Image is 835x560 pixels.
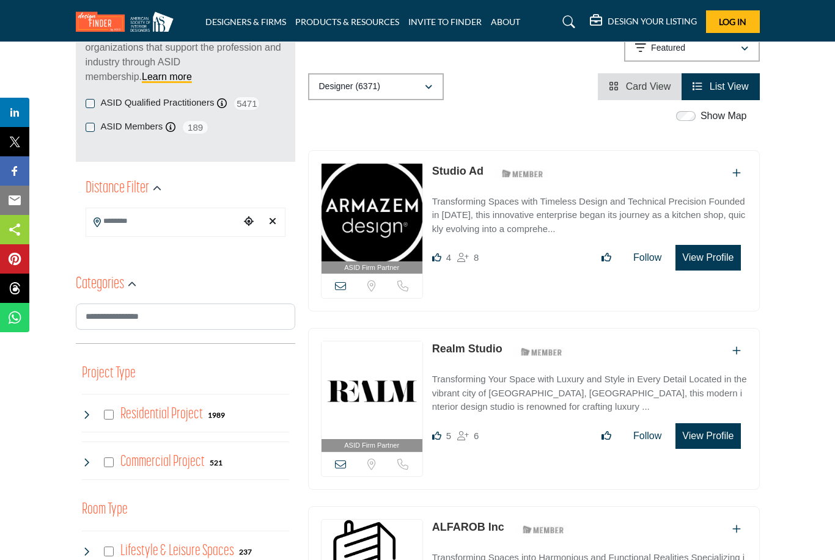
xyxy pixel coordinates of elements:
p: Featured [651,42,685,54]
a: DESIGNERS & FIRMS [205,16,286,27]
button: Designer (6371) [308,73,444,100]
b: 237 [239,548,252,556]
div: Choose your current location [240,209,257,235]
p: Transforming Spaces with Timeless Design and Technical Precision Founded in [DATE], this innovati... [432,195,747,236]
img: ASID Members Badge Icon [516,522,571,537]
span: 4 [446,252,451,263]
button: Like listing [594,424,619,448]
span: 6 [474,431,479,441]
i: Likes [432,253,441,262]
a: Transforming Your Space with Luxury and Style in Every Detail Located in the vibrant city of [GEO... [432,365,747,414]
div: Followers [457,250,479,265]
img: Realm Studio [322,341,422,439]
span: 189 [182,120,209,135]
label: Show Map [701,109,747,123]
button: Project Type [82,362,136,385]
li: Card View [598,73,682,100]
li: List View [682,73,759,100]
b: 521 [210,459,223,467]
input: Search Category [76,304,295,330]
a: Learn more [142,71,192,82]
p: Find Interior Designers, firms, suppliers, and organizations that support the profession and indu... [86,26,285,84]
button: View Profile [675,245,740,271]
h2: Categories [76,274,124,296]
img: ASID Members Badge Icon [514,344,569,359]
a: ALFAROB Inc [432,521,504,533]
p: Studio Ad [432,163,484,180]
span: List View [710,81,749,92]
span: 8 [474,252,479,263]
div: 521 Results For Commercial Project [210,457,223,468]
button: Log In [706,10,760,33]
button: Follow [625,245,669,270]
b: 1989 [208,411,225,420]
p: Realm Studio [432,341,502,357]
div: 1989 Results For Residential Project [208,409,225,420]
input: ASID Members checkbox [86,123,95,132]
a: ASID Firm Partner [322,341,422,452]
a: Studio Ad [432,165,484,177]
a: INVITE TO FINDER [408,16,482,27]
span: 5471 [233,96,260,111]
input: Search Location [86,209,240,233]
button: Room Type [82,498,128,522]
a: Transforming Spaces with Timeless Design and Technical Precision Founded in [DATE], this innovati... [432,187,747,236]
a: Add To List [732,346,741,356]
p: Transforming Your Space with Luxury and Style in Every Detail Located in the vibrant city of [GEO... [432,373,747,414]
a: Add To List [732,168,741,178]
a: View Card [609,81,671,92]
img: Studio Ad [322,164,422,261]
div: 237 Results For Lifestyle & Leisure Spaces [239,546,252,557]
input: Select Residential Project checkbox [104,410,114,420]
input: ASID Qualified Practitioners checkbox [86,99,95,108]
p: Designer (6371) [319,81,380,93]
div: Followers [457,429,479,443]
button: View Profile [675,423,740,449]
span: Card View [626,81,671,92]
a: ASID Firm Partner [322,164,422,274]
a: ABOUT [491,16,520,27]
span: ASID Firm Partner [344,440,399,451]
button: Like listing [594,245,619,270]
h5: DESIGN YOUR LISTING [608,16,697,27]
input: Select Lifestyle & Leisure Spaces checkbox [104,547,114,556]
span: 5 [446,431,451,441]
h4: Residential Project: Types of projects range from simple residential renovations to highly comple... [120,404,203,425]
button: Featured [624,35,760,62]
span: ASID Firm Partner [344,263,399,273]
a: PRODUCTS & RESOURCES [295,16,399,27]
a: Search [551,12,583,32]
div: DESIGN YOUR LISTING [590,15,697,29]
button: Follow [625,424,669,448]
img: ASID Members Badge Icon [495,166,550,181]
h4: Commercial Project: Involve the design, construction, or renovation of spaces used for business p... [120,451,205,473]
div: Clear search location [263,209,281,235]
a: View List [693,81,748,92]
p: ALFAROB Inc [432,519,504,536]
a: Realm Studio [432,343,502,355]
label: ASID Qualified Practitioners [101,96,215,110]
label: ASID Members [101,120,163,134]
input: Select Commercial Project checkbox [104,457,114,467]
span: Log In [719,16,746,27]
a: Add To List [732,524,741,534]
h2: Distance Filter [86,178,149,200]
i: Likes [432,431,441,440]
img: Site Logo [76,12,180,32]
